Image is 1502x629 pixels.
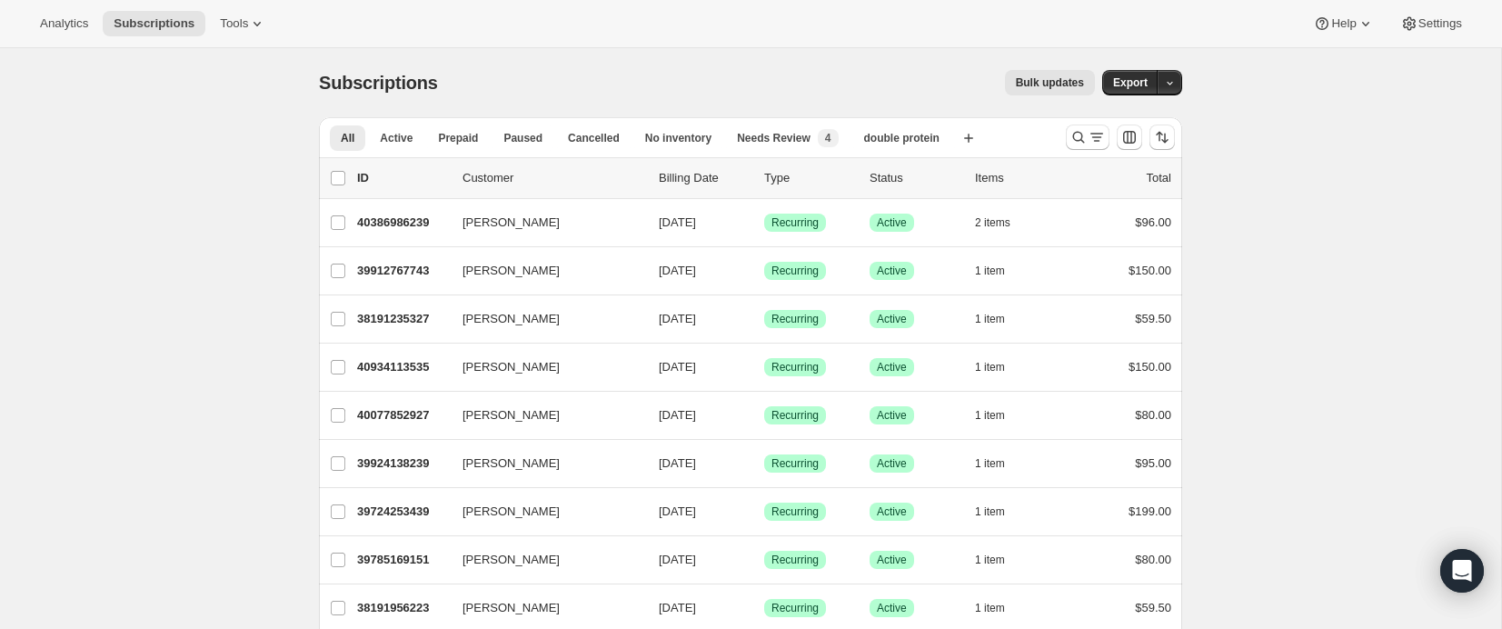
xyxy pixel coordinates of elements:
[975,169,1066,187] div: Items
[877,456,907,471] span: Active
[1302,11,1385,36] button: Help
[1113,75,1148,90] span: Export
[870,169,960,187] p: Status
[1016,75,1084,90] span: Bulk updates
[452,401,633,430] button: [PERSON_NAME]
[1389,11,1473,36] button: Settings
[975,360,1005,374] span: 1 item
[209,11,277,36] button: Tools
[452,256,633,285] button: [PERSON_NAME]
[357,258,1171,284] div: 39912767743[PERSON_NAME][DATE]SuccessRecurringSuccessActive1 item$150.00
[659,360,696,374] span: [DATE]
[975,312,1005,326] span: 1 item
[645,131,711,145] span: No inventory
[1135,408,1171,422] span: $80.00
[463,454,560,473] span: [PERSON_NAME]
[1129,360,1171,374] span: $150.00
[452,594,633,623] button: [PERSON_NAME]
[357,406,448,424] p: 40077852927
[659,312,696,325] span: [DATE]
[877,553,907,567] span: Active
[1149,125,1175,150] button: Sort the results
[220,16,248,31] span: Tools
[975,595,1025,621] button: 1 item
[864,131,940,145] span: double protein
[1418,16,1462,31] span: Settings
[452,497,633,526] button: [PERSON_NAME]
[975,408,1005,423] span: 1 item
[659,601,696,614] span: [DATE]
[877,360,907,374] span: Active
[40,16,88,31] span: Analytics
[1117,125,1142,150] button: Customize table column order and visibility
[975,264,1005,278] span: 1 item
[568,131,620,145] span: Cancelled
[954,125,983,151] button: Create new view
[438,131,478,145] span: Prepaid
[357,403,1171,428] div: 40077852927[PERSON_NAME][DATE]SuccessRecurringSuccessActive1 item$80.00
[877,601,907,615] span: Active
[463,406,560,424] span: [PERSON_NAME]
[877,215,907,230] span: Active
[975,553,1005,567] span: 1 item
[975,547,1025,573] button: 1 item
[659,264,696,277] span: [DATE]
[357,306,1171,332] div: 38191235327[PERSON_NAME][DATE]SuccessRecurringSuccessActive1 item$59.50
[357,551,448,569] p: 39785169151
[103,11,205,36] button: Subscriptions
[319,73,438,93] span: Subscriptions
[771,504,819,519] span: Recurring
[975,354,1025,380] button: 1 item
[771,408,819,423] span: Recurring
[1135,215,1171,229] span: $96.00
[1440,549,1484,593] div: Open Intercom Messenger
[357,358,448,376] p: 40934113535
[357,454,448,473] p: 39924138239
[975,403,1025,428] button: 1 item
[771,553,819,567] span: Recurring
[659,456,696,470] span: [DATE]
[357,169,1171,187] div: IDCustomerBilling DateTypeStatusItemsTotal
[771,264,819,278] span: Recurring
[975,258,1025,284] button: 1 item
[771,360,819,374] span: Recurring
[452,305,633,334] button: [PERSON_NAME]
[452,449,633,478] button: [PERSON_NAME]
[975,601,1005,615] span: 1 item
[463,599,560,617] span: [PERSON_NAME]
[357,547,1171,573] div: 39785169151[PERSON_NAME][DATE]SuccessRecurringSuccessActive1 item$80.00
[877,264,907,278] span: Active
[357,262,448,280] p: 39912767743
[29,11,99,36] button: Analytics
[659,215,696,229] span: [DATE]
[975,210,1030,235] button: 2 items
[463,262,560,280] span: [PERSON_NAME]
[357,354,1171,380] div: 40934113535[PERSON_NAME][DATE]SuccessRecurringSuccessActive1 item$150.00
[357,451,1171,476] div: 39924138239[PERSON_NAME][DATE]SuccessRecurringSuccessActive1 item$95.00
[975,504,1005,519] span: 1 item
[877,504,907,519] span: Active
[463,169,644,187] p: Customer
[1135,601,1171,614] span: $59.50
[877,408,907,423] span: Active
[357,599,448,617] p: 38191956223
[659,408,696,422] span: [DATE]
[771,456,819,471] span: Recurring
[357,210,1171,235] div: 40386986239[PERSON_NAME][DATE]SuccessRecurringSuccessActive2 items$96.00
[771,601,819,615] span: Recurring
[463,310,560,328] span: [PERSON_NAME]
[1331,16,1356,31] span: Help
[771,312,819,326] span: Recurring
[357,503,448,521] p: 39724253439
[771,215,819,230] span: Recurring
[975,215,1010,230] span: 2 items
[975,306,1025,332] button: 1 item
[380,131,413,145] span: Active
[452,208,633,237] button: [PERSON_NAME]
[1147,169,1171,187] p: Total
[737,131,811,145] span: Needs Review
[659,504,696,518] span: [DATE]
[503,131,542,145] span: Paused
[1005,70,1095,95] button: Bulk updates
[1066,125,1109,150] button: Search and filter results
